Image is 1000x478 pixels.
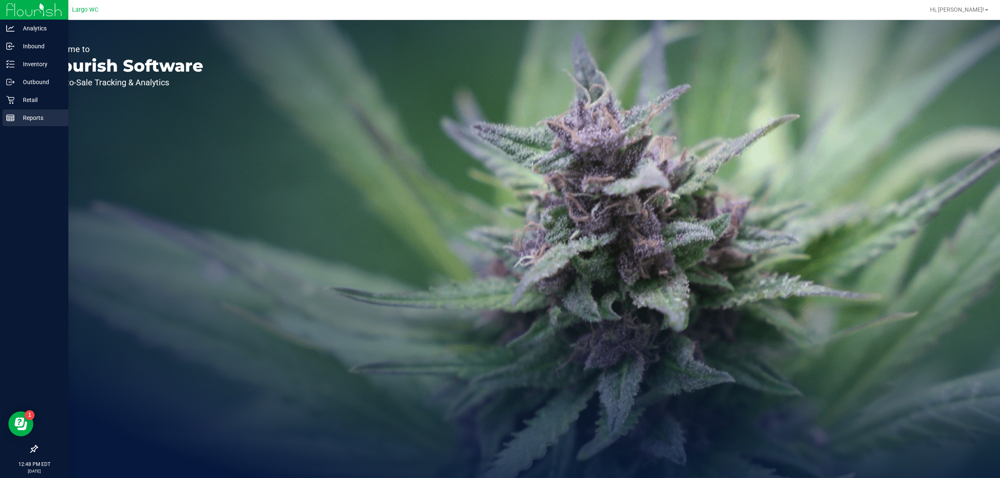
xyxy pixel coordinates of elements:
[45,57,203,74] p: Flourish Software
[15,113,65,123] p: Reports
[6,24,15,32] inline-svg: Analytics
[25,410,35,420] iframe: Resource center unread badge
[72,6,98,13] span: Largo WC
[45,78,203,87] p: Seed-to-Sale Tracking & Analytics
[6,78,15,86] inline-svg: Outbound
[45,45,203,53] p: Welcome to
[4,461,65,468] p: 12:48 PM EDT
[15,41,65,51] p: Inbound
[15,59,65,69] p: Inventory
[15,95,65,105] p: Retail
[8,411,33,436] iframe: Resource center
[15,23,65,33] p: Analytics
[6,114,15,122] inline-svg: Reports
[930,6,984,13] span: Hi, [PERSON_NAME]!
[6,60,15,68] inline-svg: Inventory
[4,468,65,474] p: [DATE]
[6,96,15,104] inline-svg: Retail
[6,42,15,50] inline-svg: Inbound
[15,77,65,87] p: Outbound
